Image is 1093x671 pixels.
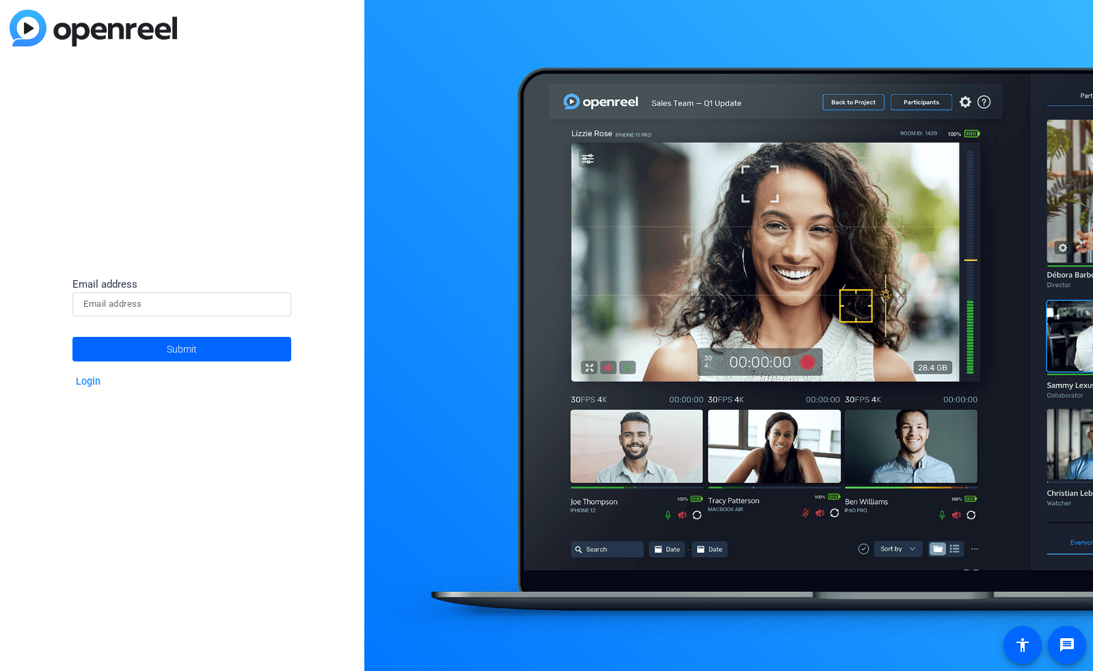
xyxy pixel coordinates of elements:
[10,10,177,46] img: blue-gradient.svg
[1014,637,1031,653] mat-icon: accessibility
[72,278,137,290] span: Email address
[1059,637,1075,653] mat-icon: message
[167,332,197,366] span: Submit
[72,337,291,361] button: Submit
[83,296,280,312] input: Email address
[76,376,100,387] a: Login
